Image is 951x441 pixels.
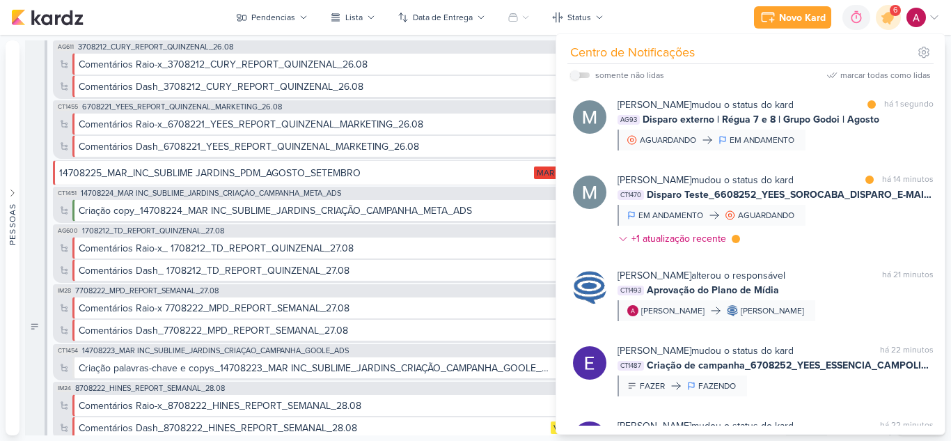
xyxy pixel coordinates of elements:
[59,166,531,180] div: 14708225_MAR_INC_SUBLIME JARDINS_PDM_AGOSTO_SETEMBRO
[627,305,638,316] img: Alessandra Gomes
[79,399,569,413] div: Comentários Raio-x_8708222_HINES_REPORT_SEMANAL_28.08
[730,134,794,146] div: EM ANDAMENTO
[56,347,79,355] span: CT1454
[880,419,934,433] div: há 22 minutos
[79,241,557,256] div: Comentários Raio-x_ 1708212_TD_REPORT_QUINZENAL_27.08
[79,57,603,72] div: Comentários Raio-x_3708212_CURY_REPORT_QUINZENAL_26.08
[79,301,601,316] div: Comentários Raio-x 7708222_MPD_REPORT_SEMANAL_27.08
[641,304,705,317] div: [PERSON_NAME]
[884,98,934,112] div: há 1 segundo
[82,347,349,355] span: 14708223_MAR INC_SUBLIME_JARDINS_CRIAÇÃO_CAMPANHA_GOOLE_ADS
[618,190,644,200] span: CT1470
[618,173,794,187] div: mudou o status do kard
[6,203,19,245] div: Pessoas
[79,399,361,413] div: Comentários Raio-x_8708222_HINES_REPORT_SEMANAL_28.08
[573,100,606,134] img: Mariana Amorim
[882,173,934,187] div: há 14 minutos
[618,98,794,112] div: mudou o status do kard
[79,323,348,338] div: Comentários Dash_7708222_MPD_REPORT_SEMANAL_27.08
[82,227,224,235] span: 1708212_TD_REPORT_QUINZENAL_27.08
[573,271,606,304] img: Caroline Traven De Andrade
[56,103,79,111] span: CT1455
[840,69,931,82] div: marcar todas como lidas
[618,361,644,371] span: CT1487
[573,346,606,380] img: Eduardo Quaresma
[618,99,691,111] b: [PERSON_NAME]
[59,166,361,180] div: 14708225_MAR_INC_SUBLIME JARDINS_PDM_AGOSTO_SETEMBRO
[79,117,600,132] div: Comentários Raio-x_6708221_YEES_REPORT_QUINZENAL_MARKETING_26.08
[647,358,934,373] span: Criação de campanha_6708252_YEES_ESSENCIA_CAMPOLIM_SUBIR_PEÇAS_CAMPANHA
[551,421,606,434] div: VN Millenium
[882,268,934,283] div: há 21 minutos
[79,241,354,256] div: Comentários Raio-x_ 1708212_TD_REPORT_QUINZENAL_27.08
[640,134,696,146] div: AGUARDANDO
[79,139,600,154] div: Comentários Dash_6708221_YEES_REPORT_QUINZENAL_MARKETING_26.08
[79,139,419,154] div: Comentários Dash_6708221_YEES_REPORT_QUINZENAL_MARKETING_26.08
[81,189,341,197] span: 14708224_MAR INC_SUBLIME_JARDINS_CRIAÇÃO_CAMPANHA_META_ADS
[698,380,736,392] div: FAZENDO
[573,176,606,209] img: Mariana Amorim
[79,361,553,376] div: Criação palavras-chave e copys_14708223_MAR INC_SUBLIME_JARDINS_CRIAÇÃO_CAMPANHA_GOOLE_ADS
[595,69,664,82] div: somente não lidas
[534,167,572,179] div: MAR INC
[647,283,779,297] span: Aprovação do Plano de Mídia
[893,5,897,16] span: 6
[56,43,75,51] span: AG611
[754,6,831,29] button: Novo Kard
[79,263,557,278] div: Comentários Dash_ 1708212_TD_REPORT_QUINZENAL_27.08
[6,40,19,435] button: Pessoas
[79,263,349,278] div: Comentários Dash_ 1708212_TD_REPORT_QUINZENAL_27.08
[79,301,349,316] div: Comentários Raio-x 7708222_MPD_REPORT_SEMANAL_27.08
[727,305,738,316] img: Caroline Traven De Andrade
[618,345,691,357] b: [PERSON_NAME]
[618,115,640,125] span: AG93
[631,231,729,246] div: +1 atualização recente
[56,227,79,235] span: AG600
[56,287,72,295] span: IM28
[640,380,665,392] div: FAZER
[880,343,934,358] div: há 22 minutos
[741,304,804,317] div: [PERSON_NAME]
[906,8,926,27] img: Alessandra Gomes
[618,270,691,281] b: [PERSON_NAME]
[78,43,233,51] span: 3708212_CURY_REPORT_QUINZENAL_26.08
[79,57,368,72] div: Comentários Raio-x_3708212_CURY_REPORT_QUINZENAL_26.08
[738,209,794,222] div: AGUARDANDO
[82,103,282,111] span: 6708221_YEES_REPORT_QUINZENAL_MARKETING_26.08
[618,268,785,283] div: alterou o responsável
[56,189,78,197] span: CT1451
[79,79,363,94] div: Comentários Dash_3708212_CURY_REPORT_QUINZENAL_26.08
[647,187,934,202] span: Disparo Teste_6608252_YEES_SOROCABA_DISPARO_E-MAIL MKT
[79,323,601,338] div: Comentários Dash_7708222_MPD_REPORT_SEMANAL_27.08
[75,385,225,392] span: 8708222_HINES_REPORT_SEMANAL_28.08
[79,421,548,435] div: Comentários Dash_8708222_HINES_REPORT_SEMANAL_28.08
[779,10,826,25] div: Novo Kard
[618,420,691,432] b: [PERSON_NAME]
[79,79,603,94] div: Comentários Dash_3708212_CURY_REPORT_QUINZENAL_26.08
[618,419,794,433] div: mudou o status do kard
[643,112,879,127] span: Disparo externo | Régua 7 e 8 | Grupo Godoi | Agosto
[570,43,695,62] div: Centro de Notificações
[11,9,84,26] img: kardz.app
[75,287,219,295] span: 7708222_MPD_REPORT_SEMANAL_27.08
[638,209,703,222] div: EM ANDAMENTO
[79,203,472,218] div: Criação copy_14708224_MAR INC_SUBLIME_JARDINS_CRIAÇÃO_CAMPANHA_META_ADS
[618,343,794,358] div: mudou o status do kard
[618,174,691,186] b: [PERSON_NAME]
[79,117,423,132] div: Comentários Raio-x_6708221_YEES_REPORT_QUINZENAL_MARKETING_26.08
[79,203,563,218] div: Criação copy_14708224_MAR INC_SUBLIME_JARDINS_CRIAÇÃO_CAMPANHA_META_ADS
[618,286,644,295] span: CT1493
[56,385,72,392] span: IM24
[79,421,357,435] div: Comentários Dash_8708222_HINES_REPORT_SEMANAL_28.08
